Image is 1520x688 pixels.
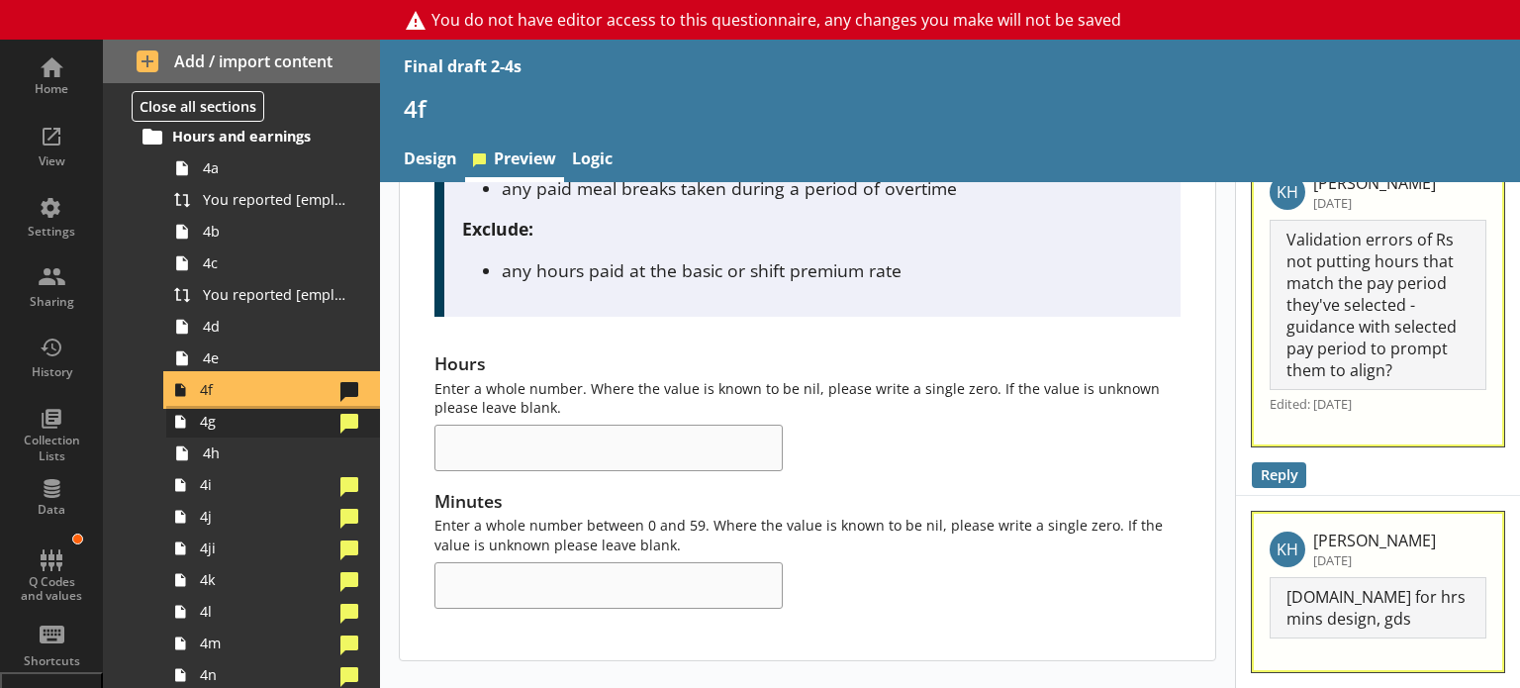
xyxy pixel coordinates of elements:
[564,140,620,182] a: Logic
[203,348,352,367] span: 4e
[17,224,86,240] div: Settings
[203,317,352,336] span: 4d
[1252,462,1306,488] button: Reply
[200,665,333,684] span: 4n
[17,502,86,518] div: Data
[17,653,86,669] div: Shortcuts
[17,81,86,97] div: Home
[166,469,380,501] a: 4i
[1270,220,1486,390] p: Validation errors of Rs not putting hours that match the pay period they've selected - guidance w...
[404,93,1496,124] h1: 4f
[137,50,347,72] span: Add / import content
[136,121,380,152] a: Hours and earnings
[166,628,380,659] a: 4m
[1313,530,1436,551] p: [PERSON_NAME]
[166,501,380,533] a: 4j
[166,564,380,596] a: 4k
[103,40,380,83] button: Add / import content
[396,140,465,182] a: Design
[166,279,380,311] a: You reported [employee name]'s basic pay earned for work carried out in the pay period that inclu...
[1313,172,1436,194] p: [PERSON_NAME]
[1270,395,1486,413] p: Edited: [DATE]
[465,140,564,182] a: Preview
[200,412,333,431] span: 4g
[166,247,380,279] a: 4c
[200,507,333,526] span: 4j
[200,602,333,621] span: 4l
[200,570,333,589] span: 4k
[17,364,86,380] div: History
[203,158,352,177] span: 4a
[1313,194,1436,212] p: [DATE]
[166,152,380,184] a: 4a
[1313,551,1436,569] p: [DATE]
[1270,577,1486,639] p: [DOMAIN_NAME] for hrs mins design, gds
[200,634,333,652] span: 4m
[203,190,352,209] span: You reported [employee name]'s pay period that included [Reference Date] to be [Untitled answer]....
[200,380,333,399] span: 4f
[166,184,380,216] a: You reported [employee name]'s pay period that included [Reference Date] to be [Untitled answer]....
[132,91,264,122] button: Close all sections
[166,311,380,343] a: 4d
[1270,174,1305,210] p: KH
[203,443,352,462] span: 4h
[200,539,333,557] span: 4ji
[203,253,352,272] span: 4c
[404,55,522,77] div: Final draft 2-4s
[17,575,86,604] div: Q Codes and values
[17,153,86,169] div: View
[166,533,380,564] a: 4ji
[462,217,533,241] strong: Exclude:
[166,343,380,374] a: 4e
[17,433,86,463] div: Collection Lists
[166,596,380,628] a: 4l
[166,374,380,406] a: 4f
[203,285,352,304] span: You reported [employee name]'s basic pay earned for work carried out in the pay period that inclu...
[1270,532,1305,567] p: KH
[203,222,352,241] span: 4b
[502,176,1163,200] li: any paid meal breaks taken during a period of overtime
[172,127,344,146] span: Hours and earnings
[502,258,1163,282] li: any hours paid at the basic or shift premium rate
[200,475,333,494] span: 4i
[166,406,380,438] a: 4g
[166,438,380,469] a: 4h
[17,294,86,310] div: Sharing
[166,216,380,247] a: 4b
